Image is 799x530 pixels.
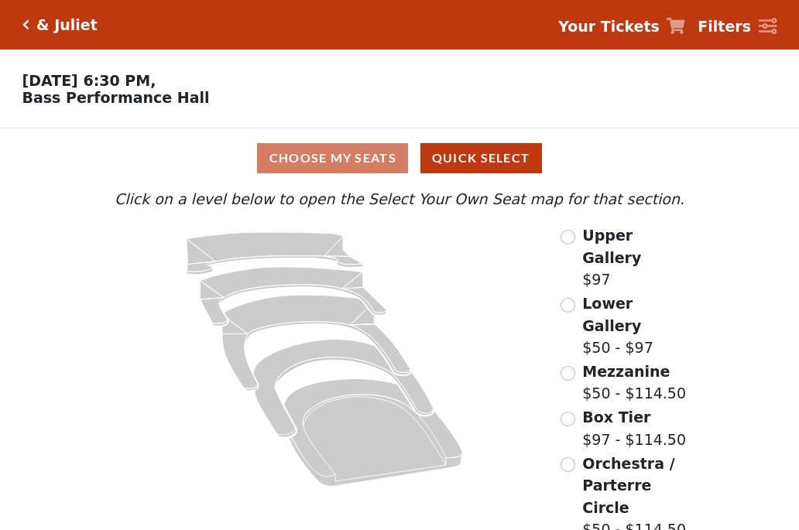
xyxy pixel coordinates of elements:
[582,224,688,291] label: $97
[582,227,641,266] span: Upper Gallery
[582,295,641,334] span: Lower Gallery
[201,267,387,326] path: Lower Gallery - Seats Available: 72
[582,361,686,405] label: $50 - $114.50
[420,143,542,173] button: Quick Select
[558,18,660,35] strong: Your Tickets
[111,188,688,210] p: Click on a level below to open the Select Your Own Seat map for that section.
[582,455,674,516] span: Orchestra / Parterre Circle
[582,406,686,450] label: $97 - $114.50
[558,15,685,38] a: Your Tickets
[698,15,777,38] a: Filters
[582,363,670,380] span: Mezzanine
[187,232,363,275] path: Upper Gallery - Seats Available: 313
[698,18,751,35] strong: Filters
[36,16,98,34] h5: & Juliet
[582,409,650,426] span: Box Tier
[284,379,463,487] path: Orchestra / Parterre Circle - Seats Available: 34
[22,19,29,30] a: Click here to go back to filters
[582,292,688,359] label: $50 - $97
